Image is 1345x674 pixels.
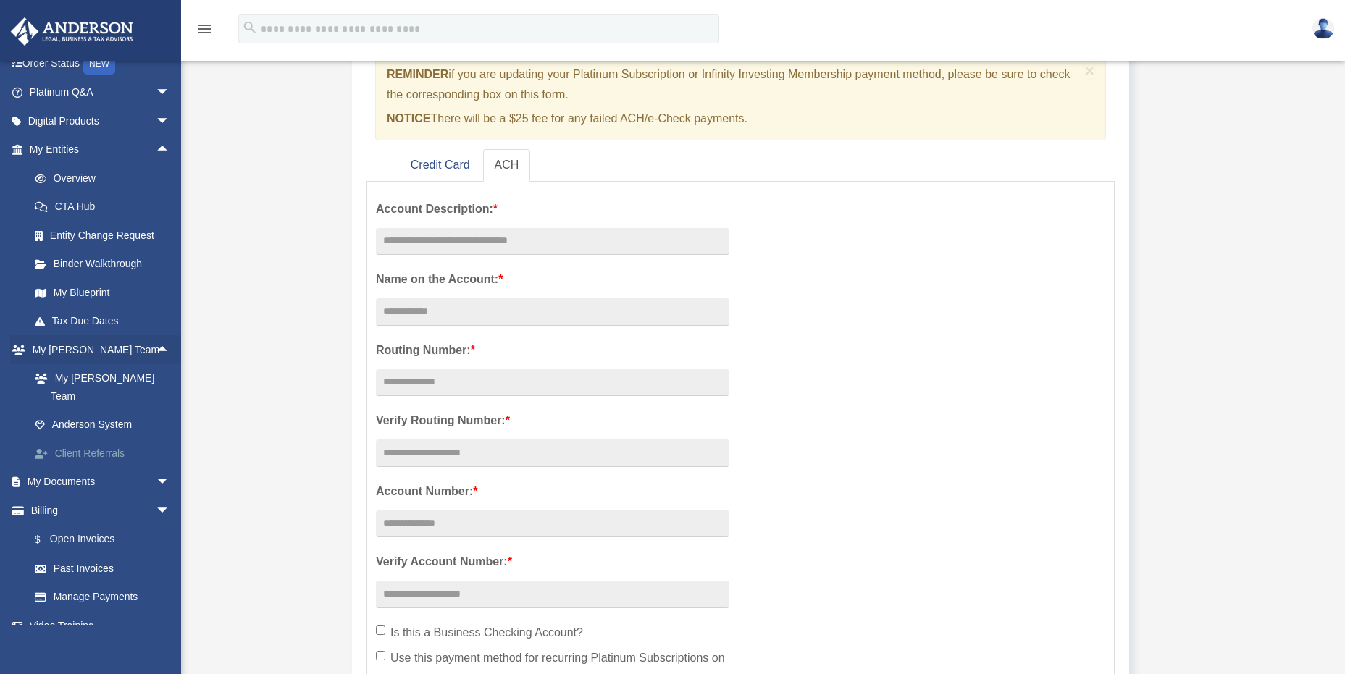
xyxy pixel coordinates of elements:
a: Past Invoices [20,554,192,583]
a: My Documentsarrow_drop_down [10,468,192,497]
a: CTA Hub [20,193,192,222]
a: My Entitiesarrow_drop_up [10,135,192,164]
a: Manage Payments [20,583,185,612]
span: arrow_drop_down [156,106,185,136]
i: menu [196,20,213,38]
a: Digital Productsarrow_drop_down [10,106,192,135]
input: Use this payment method for recurring Platinum Subscriptions on my account. [376,651,385,660]
a: Billingarrow_drop_down [10,496,192,525]
a: Client Referrals [20,439,192,468]
label: Name on the Account: [376,269,729,290]
span: arrow_drop_down [156,78,185,108]
span: arrow_drop_up [156,135,185,165]
a: Binder Walkthrough [20,250,192,279]
a: Tax Due Dates [20,307,192,336]
a: ACH [483,149,531,182]
label: Is this a Business Checking Account? [376,623,729,643]
span: arrow_drop_down [156,468,185,497]
a: Credit Card [399,149,482,182]
span: $ [43,531,50,549]
a: Video Training [10,611,192,640]
a: menu [196,25,213,38]
label: Verify Account Number: [376,552,729,572]
div: if you are updating your Platinum Subscription or Infinity Investing Membership payment method, p... [375,53,1106,140]
a: Anderson System [20,410,192,439]
strong: NOTICE [387,112,430,125]
strong: REMINDER [387,68,448,80]
a: Overview [20,164,192,193]
a: Platinum Q&Aarrow_drop_down [10,78,192,107]
a: Order StatusNEW [10,49,192,78]
label: Account Number: [376,481,729,502]
a: Entity Change Request [20,221,192,250]
a: My [PERSON_NAME] Teamarrow_drop_up [10,335,192,364]
label: Routing Number: [376,340,729,361]
a: My [PERSON_NAME] Team [20,364,192,410]
span: arrow_drop_down [156,496,185,526]
i: search [242,20,258,35]
a: $Open Invoices [20,525,192,555]
div: NEW [83,53,115,75]
img: Anderson Advisors Platinum Portal [7,17,138,46]
a: My Blueprint [20,278,192,307]
span: × [1086,62,1095,79]
label: Account Description: [376,199,729,219]
p: There will be a $25 fee for any failed ACH/e-Check payments. [387,109,1080,129]
span: arrow_drop_up [156,335,185,365]
input: Is this a Business Checking Account? [376,625,385,635]
label: Verify Routing Number: [376,410,729,431]
img: User Pic [1312,18,1334,39]
button: Close [1086,63,1095,78]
